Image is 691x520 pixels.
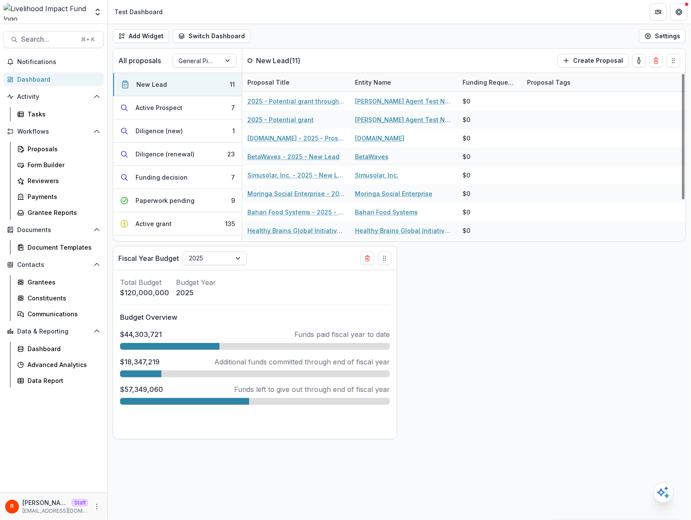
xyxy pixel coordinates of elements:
button: Delete card [649,54,663,67]
button: Paperwork pending9 [113,189,242,212]
button: toggle-assigned-to-me [632,54,646,67]
button: Active Prospect7 [113,96,242,119]
button: Open Workflows [3,125,104,138]
nav: breadcrumb [111,6,166,18]
button: Partners [650,3,667,21]
button: Open Contacts [3,258,104,272]
a: Simusolar, Inc. - 2025 - New Lead [247,171,345,180]
a: Healthy Brains Global Initiative Inc [355,226,452,235]
div: $0 [463,226,470,235]
div: $0 [463,97,470,106]
p: $18,347,219 [120,357,160,367]
div: Data Report [28,376,97,385]
button: Add Widget [113,29,169,43]
div: Active grant [136,219,172,228]
div: Diligence (renewal) [136,150,194,159]
p: 2025 [176,288,216,298]
div: Dashboard [28,344,97,353]
button: Search... [3,31,104,48]
a: Advanced Analytics [14,358,104,372]
a: Tasks [14,107,104,121]
div: $0 [463,152,470,161]
div: 1 [232,126,235,135]
span: Activity [17,93,90,101]
button: Settings [639,29,686,43]
a: Bahari Food Systems - 2025 - New Lead [247,208,345,217]
div: Paperwork pending [136,196,194,205]
a: Moringa Social Enterprise [355,189,432,198]
a: Bahari Food Systems [355,208,418,217]
div: $0 [463,134,470,143]
p: Budget Year [176,277,216,288]
span: Data & Reporting [17,328,90,335]
div: Form Builder [28,160,97,169]
div: Proposals [28,144,97,153]
div: 11 [230,80,235,89]
a: Communications [14,307,104,321]
span: Workflows [17,128,90,135]
a: Healthy Brains Global Initiative Inc - 2025 - New Lead [247,226,345,235]
button: Open Activity [3,90,104,104]
button: Get Help [670,3,688,21]
div: Funding Requested [457,73,522,92]
p: Additional funds committed through end of fiscal year [214,357,390,367]
span: Documents [17,226,90,234]
div: 23 [227,150,235,159]
div: Active Prospect [136,103,182,112]
div: Entity Name [350,73,457,92]
div: $0 [463,208,470,217]
button: Notifications [3,55,104,69]
div: 9 [231,196,235,205]
div: Proposal Title [242,73,350,92]
div: Advanced Analytics [28,360,97,369]
div: Proposal Tags [522,73,629,92]
div: Grantees [28,278,97,287]
div: Reviewers [28,176,97,185]
div: Dashboard [17,75,97,84]
button: Funding decision7 [113,166,242,189]
a: Grantee Reports [14,205,104,220]
a: [PERSON_NAME] Agent Test Non-profit [355,97,452,106]
div: Constituents [28,294,97,303]
div: New Lead [136,80,167,89]
div: 7 [231,173,235,182]
button: Open AI Assistant [653,482,674,503]
img: Livelihood Impact Fund logo [3,3,88,21]
a: Moringa Social Enterprise - 2025 - New Lead [247,189,345,198]
button: Active grant135 [113,212,242,236]
p: [EMAIL_ADDRESS][DOMAIN_NAME] [22,507,88,515]
a: BetaWaves [355,152,389,161]
div: Grantee Reports [28,208,97,217]
div: Document Templates [28,243,97,252]
a: [DOMAIN_NAME] - 2025 - Prospect [247,134,345,143]
button: Drag [666,54,680,67]
button: New Lead11 [113,73,242,96]
button: More [92,502,102,512]
div: Diligence (new) [136,126,183,135]
button: Create Proposal [557,54,629,67]
a: Dashboard [14,342,104,356]
button: Open Data & Reporting [3,324,104,338]
button: Open entity switcher [92,3,104,21]
a: Form Builder [14,158,104,172]
button: Delete card [361,251,374,265]
button: Open Documents [3,223,104,237]
div: Funding decision [136,173,188,182]
p: $44,303,721 [120,329,162,340]
p: Staff [71,499,88,507]
a: [PERSON_NAME] Agent Test Non-profit [355,115,452,124]
button: Diligence (new)1 [113,119,242,143]
button: Switch Dashboard [173,29,250,43]
p: Total Budget [120,277,169,288]
div: Raj [10,504,14,509]
a: BetaWaves - 2025 - New Lead [247,152,339,161]
div: Proposal Tags [522,78,576,87]
button: Drag [378,251,392,265]
div: Funding Requested [457,78,522,87]
a: Payments [14,190,104,204]
p: New Lead ( 11 ) [256,55,321,66]
a: 2025 - Potential grant [247,115,314,124]
span: Contacts [17,261,90,269]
